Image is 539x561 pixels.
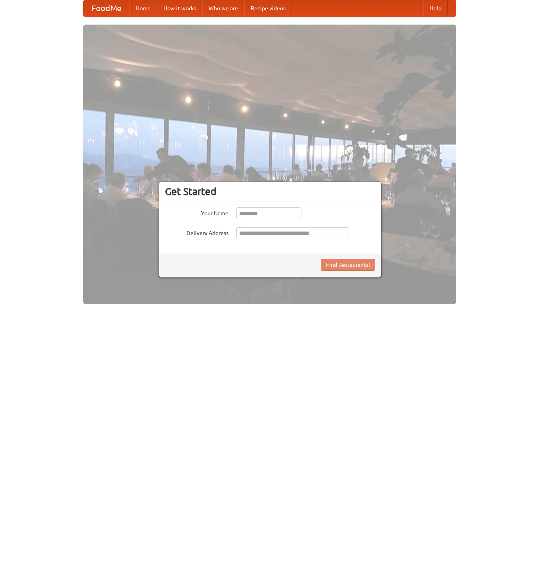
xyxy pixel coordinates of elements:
[202,0,244,16] a: Who we are
[165,227,228,237] label: Delivery Address
[84,0,129,16] a: FoodMe
[157,0,202,16] a: How it works
[165,186,375,197] h3: Get Started
[423,0,448,16] a: Help
[165,207,228,217] label: Your Name
[321,259,375,271] button: Find Restaurants!
[244,0,292,16] a: Recipe videos
[129,0,157,16] a: Home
